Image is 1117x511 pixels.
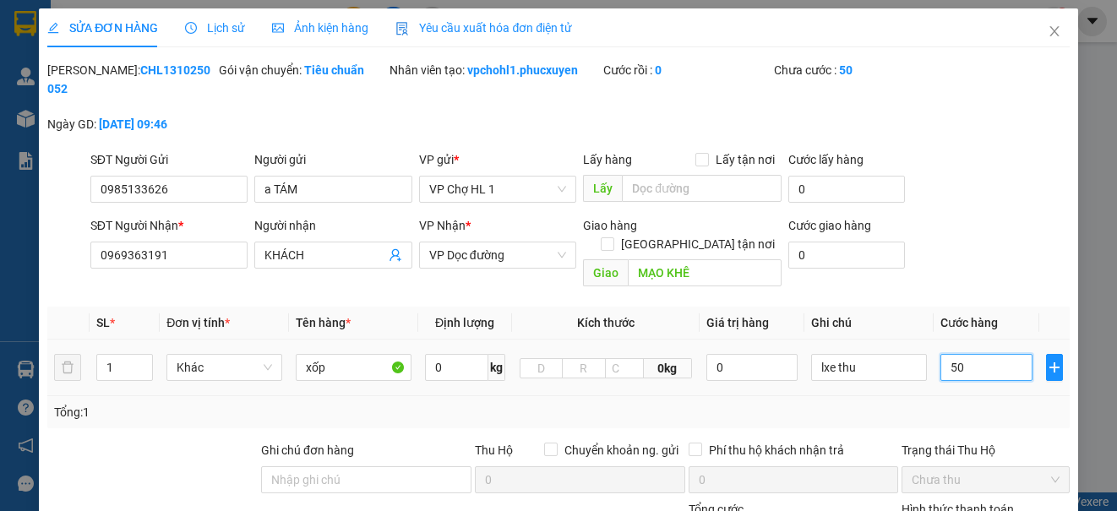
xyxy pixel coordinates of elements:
div: Tổng: 1 [54,403,433,421]
span: kg [488,354,505,381]
input: D [520,358,564,378]
div: Gói vận chuyển: [219,61,386,79]
div: Chưa cước : [774,61,941,79]
input: Ghi Chú [811,354,927,381]
button: Close [1031,8,1078,56]
span: Lấy [583,175,622,202]
button: delete [54,354,81,381]
span: VP Chợ HL 1 [429,177,566,202]
div: VP gửi [419,150,576,169]
span: edit [47,22,59,34]
img: icon [395,22,409,35]
span: Đơn vị tính [166,316,230,329]
th: Ghi chú [804,307,934,340]
div: Cước rồi : [603,61,771,79]
span: SỬA ĐƠN HÀNG [47,21,158,35]
input: VD: Bàn, Ghế [296,354,411,381]
span: picture [272,22,284,34]
b: 0 [655,63,662,77]
input: Cước giao hàng [788,242,905,269]
button: plus [1046,354,1063,381]
div: Ngày GD: [47,115,215,133]
span: Chưa thu [912,467,1059,492]
b: 50 [839,63,853,77]
span: 0kg [644,358,692,378]
b: vpchohl1.phucxuyen [467,63,578,77]
span: Kích thước [577,316,635,329]
div: [PERSON_NAME]: [47,61,215,98]
b: [DATE] 09:46 [99,117,167,131]
input: Dọc đường [628,259,782,286]
span: VP Dọc đường [429,242,566,268]
span: user-add [389,248,402,262]
span: Ảnh kiện hàng [272,21,368,35]
span: Giá trị hàng [706,316,769,329]
div: SĐT Người Nhận [90,216,248,235]
span: Chuyển khoản ng. gửi [558,441,685,459]
input: C [605,358,644,378]
span: Lịch sử [185,21,245,35]
span: Lấy hàng [583,153,632,166]
span: Thu Hộ [475,443,513,457]
span: Tên hàng [296,316,351,329]
span: Cước hàng [940,316,998,329]
div: Người gửi [254,150,411,169]
span: Lấy tận nơi [709,150,782,169]
span: clock-circle [185,22,197,34]
input: Ghi chú đơn hàng [261,466,471,493]
span: Yêu cầu xuất hóa đơn điện tử [395,21,572,35]
span: Giao hàng [583,219,637,232]
label: Cước giao hàng [788,219,871,232]
div: Trạng thái Thu Hộ [902,441,1069,459]
span: Giao [583,259,628,286]
div: SĐT Người Gửi [90,150,248,169]
input: R [562,358,606,378]
span: SL [96,316,110,329]
input: Cước lấy hàng [788,176,905,203]
label: Ghi chú đơn hàng [261,443,354,457]
b: Tiêu chuẩn [304,63,364,77]
span: close [1048,24,1061,38]
div: Người nhận [254,216,411,235]
span: plus [1047,361,1062,374]
input: Dọc đường [622,175,782,202]
span: Khác [177,355,272,380]
span: [GEOGRAPHIC_DATA] tận nơi [614,235,782,253]
span: VP Nhận [419,219,466,232]
label: Cước lấy hàng [788,153,864,166]
span: Phí thu hộ khách nhận trả [702,441,851,459]
div: Nhân viên tạo: [390,61,600,79]
span: Định lượng [435,316,494,329]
